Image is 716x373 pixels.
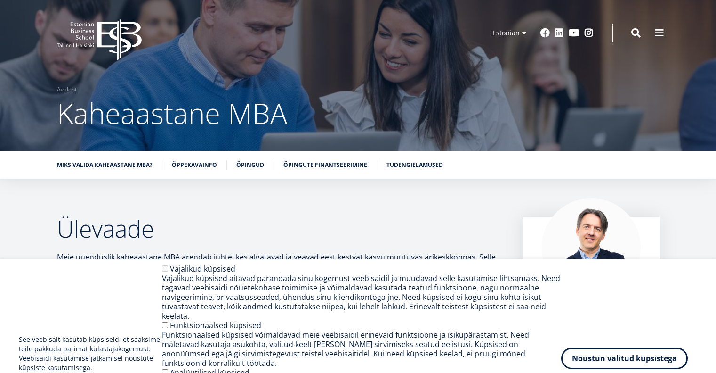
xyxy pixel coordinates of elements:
a: Tudengielamused [386,160,443,170]
div: Vajalikud küpsised aitavad parandada sinu kogemust veebisaidil ja muudavad selle kasutamise lihts... [162,274,561,321]
h2: Ülevaade [57,217,504,240]
button: Nõustun valitud küpsistega [561,348,688,369]
a: Facebook [540,28,550,38]
p: Meie uuenduslik kaheaastane MBA arendab juhte, kes algatavad ja veavad eest kestvat kasvu muutuva... [57,250,504,321]
a: Youtube [569,28,579,38]
span: Kaheaastane MBA [57,94,287,133]
label: Vajalikud küpsised [170,264,235,274]
a: Õppekavainfo [172,160,217,170]
a: Instagram [584,28,594,38]
a: Avaleht [57,85,77,94]
img: Marko Rillo [542,198,641,297]
a: Õpingute finantseerimine [283,160,367,170]
a: Miks valida kaheaastane MBA? [57,160,153,170]
a: Linkedin [555,28,564,38]
div: Funktsionaalsed küpsised võimaldavad meie veebisaidil erinevaid funktsioone ja isikupärastamist. ... [162,330,561,368]
a: Õpingud [236,160,264,170]
label: Funktsionaalsed küpsised [170,320,261,331]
